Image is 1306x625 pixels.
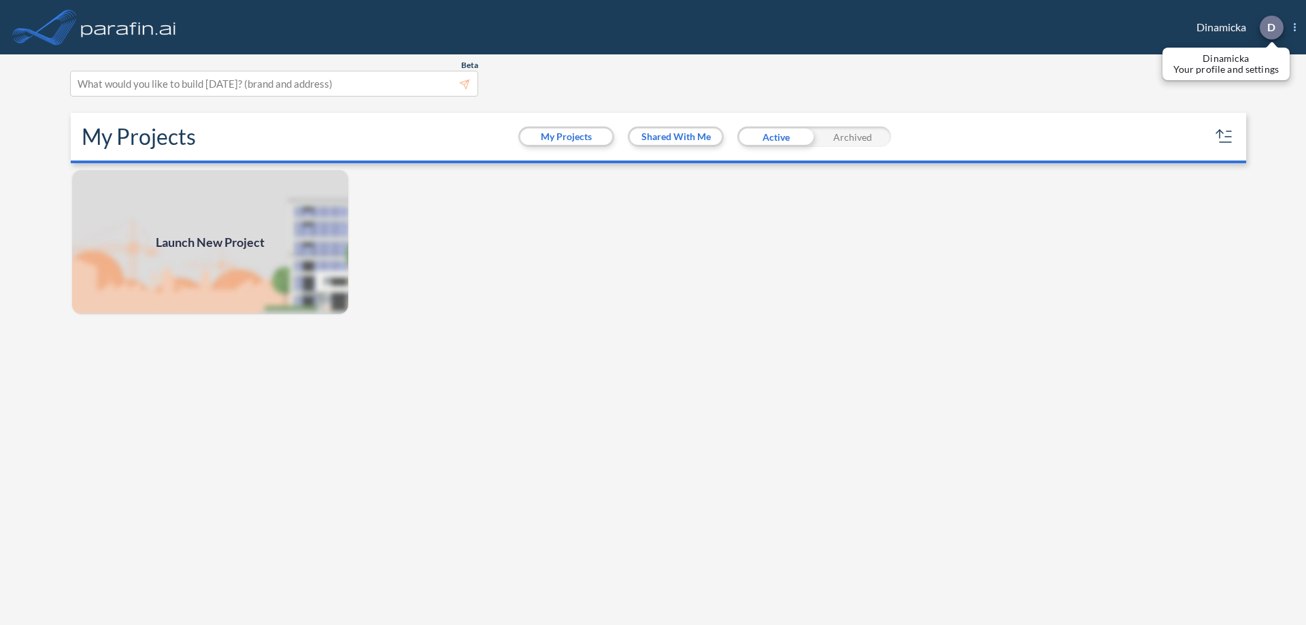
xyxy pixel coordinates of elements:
[520,129,612,145] button: My Projects
[1173,53,1279,64] p: Dinamicka
[737,126,814,147] div: Active
[461,60,478,71] span: Beta
[71,169,350,316] img: add
[78,14,179,41] img: logo
[156,233,265,252] span: Launch New Project
[82,124,196,150] h2: My Projects
[630,129,722,145] button: Shared With Me
[814,126,891,147] div: Archived
[1267,21,1275,33] p: D
[1173,64,1279,75] p: Your profile and settings
[1213,126,1235,148] button: sort
[71,169,350,316] a: Launch New Project
[1176,16,1296,39] div: Dinamicka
